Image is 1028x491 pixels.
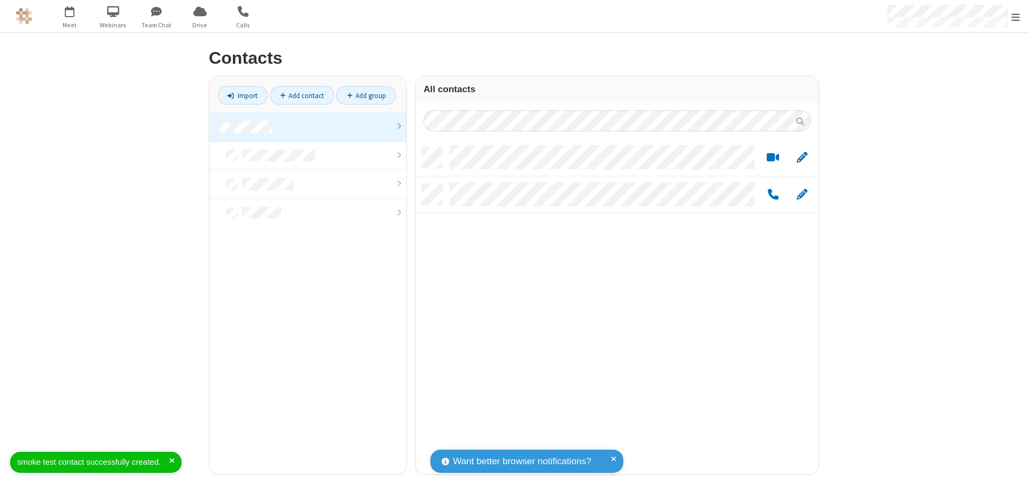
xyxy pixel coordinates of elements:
div: grid [415,139,819,474]
span: Want better browser notifications? [453,455,591,468]
div: smoke test contact successfully created. [17,456,169,468]
a: Import [217,86,268,105]
span: Drive [180,20,220,30]
a: Add contact [270,86,335,105]
span: Meet [50,20,90,30]
button: Start a video meeting [762,151,783,165]
img: QA Selenium DO NOT DELETE OR CHANGE [16,8,32,24]
button: Edit [791,151,812,165]
iframe: Chat [1001,463,1020,483]
span: Team Chat [137,20,177,30]
h3: All contacts [424,84,811,94]
span: Calls [223,20,263,30]
button: Edit [791,188,812,202]
span: Webinars [93,20,133,30]
button: Call by phone [762,188,783,202]
a: Add group [336,86,396,105]
h2: Contacts [209,49,819,68]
